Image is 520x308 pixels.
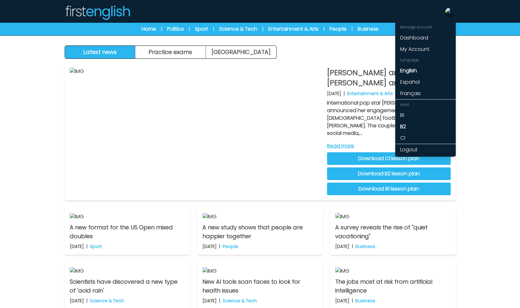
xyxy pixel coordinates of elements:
[335,277,450,295] p: The jobs most at risk from artificial intelligence
[395,110,456,121] a: B1
[219,243,220,250] b: |
[189,26,190,32] span: |
[395,65,456,76] a: English
[327,142,451,150] a: Read more
[395,44,456,55] a: My Account
[86,243,87,250] b: |
[395,132,456,144] a: C1
[223,298,257,304] p: Science & Tech
[395,76,456,88] a: Español
[335,223,450,241] p: A survey reveals the rise of "quiet vacationing"
[344,90,345,97] b: |
[197,208,323,255] a: IMG A new study shows that people are happier together [DATE] | People
[65,5,130,20] img: Logo
[395,144,456,155] a: Logout
[70,298,84,304] p: [DATE]
[70,267,185,275] img: IMG
[70,277,185,295] p: Scientists have discovered a new type of 'acid rain'
[358,25,378,33] a: Business
[327,167,451,180] a: Download B2 lesson plan
[142,25,156,33] a: Home
[202,223,318,241] p: A new study shows that people are happier together
[327,152,451,165] a: Download C1 lesson plan
[355,243,375,250] p: Business
[324,26,324,32] span: |
[335,267,450,275] img: IMG
[213,26,214,32] span: |
[335,298,349,304] p: [DATE]
[90,243,102,250] p: Sport
[268,25,318,33] a: Entertainment & Arts
[219,25,257,33] a: Science & Tech
[335,243,349,250] p: [DATE]
[202,213,318,220] img: IMG
[135,46,206,58] button: Practice exams
[395,100,456,110] div: Level
[327,90,341,97] p: [DATE]
[223,243,238,250] p: People
[395,88,456,99] a: Français
[90,298,124,304] p: Science & Tech
[202,298,217,304] p: [DATE]
[395,55,456,65] div: Language
[330,208,455,255] a: IMG A survey reveals the rise of "quiet vacationing" [DATE] | Business
[65,208,190,255] a: IMG A new format for the US Open mixed doubles [DATE] | Sport
[355,298,375,304] p: Business
[352,26,353,32] span: |
[347,90,393,97] p: Entertainment & Arts
[395,121,456,132] a: B2
[352,298,353,304] b: |
[330,25,347,33] a: People
[395,22,456,32] div: Manage Account
[167,25,184,33] a: Politics
[70,243,84,250] p: [DATE]
[352,243,353,250] b: |
[70,223,185,241] p: A new format for the US Open mixed doubles
[202,243,217,250] p: [DATE]
[327,68,451,88] p: [PERSON_NAME] and [PERSON_NAME] are engaged
[202,277,318,295] p: New AI tools scan faces to look for health issues
[86,298,87,304] b: |
[327,183,451,195] a: Download B1 lesson plan
[335,213,450,220] img: IMG
[65,46,136,58] button: Latest news
[327,99,451,137] p: International pop star [PERSON_NAME] has announced her engagement to [DEMOGRAPHIC_DATA] football ...
[262,26,263,32] span: |
[161,26,162,32] span: |
[195,25,208,33] a: Sport
[219,298,220,304] b: |
[445,8,455,18] img: Neil Storey
[206,46,276,58] a: [GEOGRAPHIC_DATA]
[70,68,322,195] img: IMG
[202,267,318,275] img: IMG
[395,32,456,44] a: Dashboard
[70,213,185,220] img: IMG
